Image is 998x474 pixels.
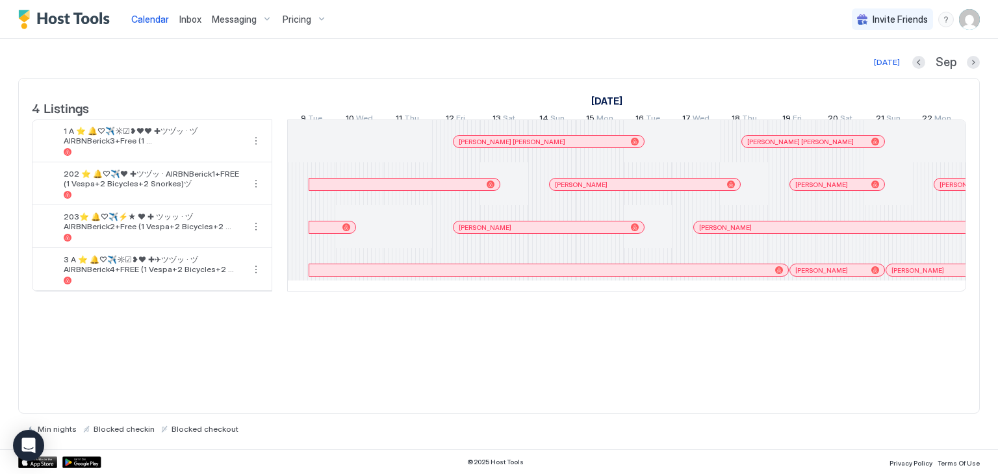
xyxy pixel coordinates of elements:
[308,113,322,127] span: Tue
[404,113,419,127] span: Thu
[392,110,422,129] a: September 11, 2025
[179,12,201,26] a: Inbox
[874,56,900,68] div: [DATE]
[40,259,61,280] div: listing image
[356,113,373,127] span: Wed
[248,219,264,234] div: menu
[64,126,243,145] span: 1 A ⭐️ 🔔♡✈️☼☑❥❤❤ ✚ツヅッ · ヅAIRBNBerick3+Free (1 Vespa+2Bicycles+2Snorkes)ヅ
[732,113,740,127] span: 18
[959,9,980,30] div: User profile
[40,216,61,237] div: listing image
[886,113,901,127] span: Sun
[938,12,954,27] div: menu
[64,255,243,274] span: 3 A ⭐️ 🔔♡✈️☼☑❥❤ ✚✈ツヅッ · ヅAIRBNBerick4+FREE (1 Vespa+2 Bicycles+2 Snorkes)ヅ
[550,113,565,127] span: Sun
[742,113,757,127] span: Thu
[934,113,951,127] span: Mon
[872,55,902,70] button: [DATE]
[32,97,89,117] span: 4 Listings
[782,113,791,127] span: 19
[938,455,980,469] a: Terms Of Use
[459,223,511,232] span: [PERSON_NAME]
[298,110,326,129] a: September 9, 2025
[40,173,61,194] div: listing image
[248,219,264,234] button: More options
[248,262,264,277] button: More options
[131,14,169,25] span: Calendar
[248,133,264,149] button: More options
[62,456,101,468] a: Google Play Store
[938,459,980,467] span: Terms Of Use
[536,110,568,129] a: September 14, 2025
[539,113,548,127] span: 14
[586,113,595,127] span: 15
[64,212,243,231] span: 203⭐️ 🔔♡✈️⚡★ ❤ ✚ ツッッ · ヅAIRBNBerick2+Free (1 Vespa+2 Bicycles+2 Snorkes)ヅ
[889,455,932,469] a: Privacy Policy
[699,223,752,232] span: [PERSON_NAME]
[646,113,660,127] span: Tue
[919,110,954,129] a: September 22, 2025
[248,133,264,149] div: menu
[682,113,691,127] span: 17
[940,181,992,189] span: [PERSON_NAME]
[632,110,663,129] a: September 16, 2025
[18,10,116,29] a: Host Tools Logo
[873,14,928,25] span: Invite Friends
[555,181,608,189] span: [PERSON_NAME]
[459,138,565,146] span: [PERSON_NAME] [PERSON_NAME]
[825,110,856,129] a: September 20, 2025
[212,14,257,25] span: Messaging
[493,113,501,127] span: 13
[396,113,402,127] span: 11
[467,458,524,466] span: © 2025 Host Tools
[503,113,515,127] span: Sat
[747,138,854,146] span: [PERSON_NAME] [PERSON_NAME]
[596,113,613,127] span: Mon
[793,113,802,127] span: Fri
[828,113,838,127] span: 20
[172,424,238,434] span: Blocked checkout
[442,110,468,129] a: September 12, 2025
[248,262,264,277] div: menu
[876,113,884,127] span: 21
[346,113,354,127] span: 10
[342,110,376,129] a: September 10, 2025
[38,424,77,434] span: Min nights
[795,181,848,189] span: [PERSON_NAME]
[840,113,852,127] span: Sat
[301,113,306,127] span: 9
[779,110,805,129] a: September 19, 2025
[922,113,932,127] span: 22
[456,113,465,127] span: Fri
[728,110,760,129] a: September 18, 2025
[40,131,61,151] div: listing image
[18,456,57,468] a: App Store
[679,110,713,129] a: September 17, 2025
[131,12,169,26] a: Calendar
[13,430,44,461] div: Open Intercom Messenger
[94,424,155,434] span: Blocked checkin
[693,113,710,127] span: Wed
[873,110,904,129] a: September 21, 2025
[283,14,311,25] span: Pricing
[635,113,644,127] span: 16
[889,459,932,467] span: Privacy Policy
[248,176,264,192] div: menu
[583,110,617,129] a: September 15, 2025
[936,55,956,70] span: Sep
[489,110,518,129] a: September 13, 2025
[967,56,980,69] button: Next month
[588,92,626,110] a: September 9, 2025
[891,266,944,275] span: [PERSON_NAME]
[248,176,264,192] button: More options
[912,56,925,69] button: Previous month
[446,113,454,127] span: 12
[795,266,848,275] span: [PERSON_NAME]
[64,169,243,188] span: 202 ⭐️ 🔔♡✈️❤ ✚ツヅッ · AIRBNBerick1+FREE (1 Vespa+2 Bicycles+2 Snorkes)ヅ
[179,14,201,25] span: Inbox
